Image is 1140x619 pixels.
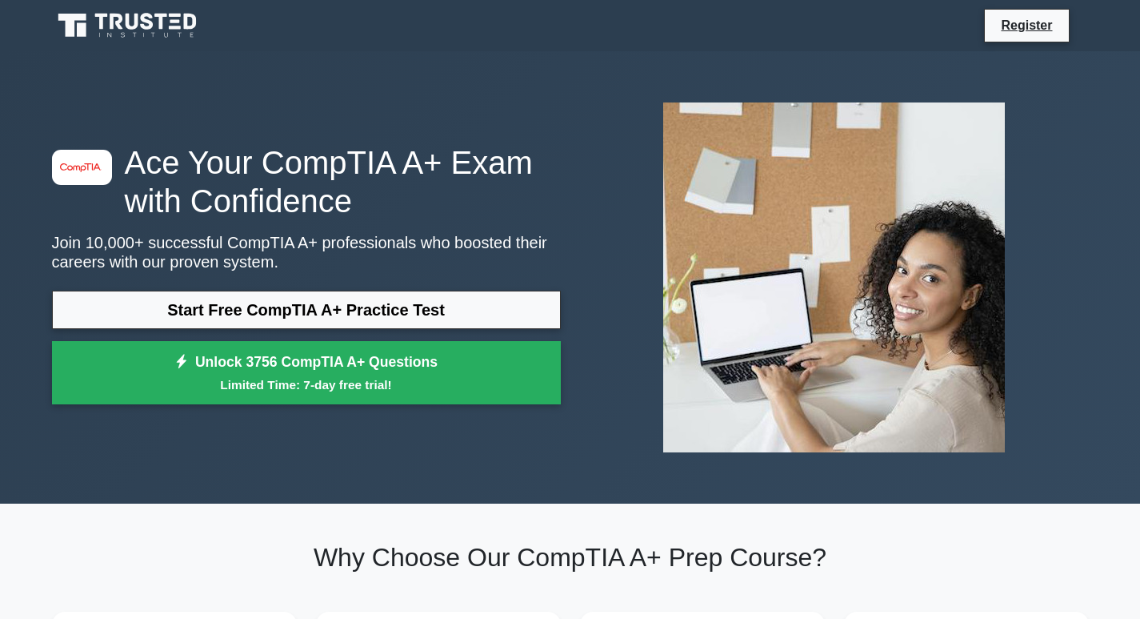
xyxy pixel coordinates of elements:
[52,542,1089,573] h2: Why Choose Our CompTIA A+ Prep Course?
[72,376,541,394] small: Limited Time: 7-day free trial!
[52,143,561,220] h1: Ace Your CompTIA A+ Exam with Confidence
[52,291,561,329] a: Start Free CompTIA A+ Practice Test
[991,15,1062,35] a: Register
[52,233,561,271] p: Join 10,000+ successful CompTIA A+ professionals who boosted their careers with our proven system.
[52,341,561,405] a: Unlock 3756 CompTIA A+ QuestionsLimited Time: 7-day free trial!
